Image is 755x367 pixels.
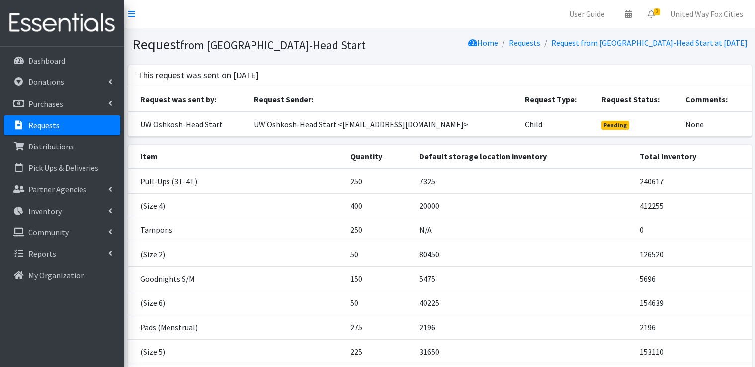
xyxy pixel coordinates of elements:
th: Request Sender: [248,87,519,112]
td: 2196 [414,315,633,339]
td: 240617 [634,169,752,194]
td: 5696 [634,266,752,291]
th: Request Type: [519,87,595,112]
td: 7325 [414,169,633,194]
th: Request was sent by: [128,87,249,112]
td: Child [519,112,595,137]
a: Dashboard [4,51,120,71]
td: 5475 [414,266,633,291]
a: Requests [4,115,120,135]
p: Partner Agencies [28,184,86,194]
p: Community [28,227,69,237]
a: User Guide [561,4,613,24]
td: (Size 2) [128,242,345,266]
td: 225 [344,339,414,364]
td: 80450 [414,242,633,266]
a: United Way Fox Cities [663,4,751,24]
td: 50 [344,291,414,315]
p: Distributions [28,142,74,151]
img: HumanEssentials [4,6,120,40]
th: Comments: [679,87,752,112]
td: 250 [344,169,414,194]
td: (Size 4) [128,193,345,218]
a: Donations [4,72,120,92]
p: My Organization [28,270,85,280]
a: My Organization [4,265,120,285]
th: Default storage location inventory [414,145,633,169]
h3: This request was sent on [DATE] [138,71,259,81]
a: Pick Ups & Deliveries [4,158,120,178]
a: Requests [509,38,540,48]
small: from [GEOGRAPHIC_DATA]-Head Start [180,38,366,52]
th: Request Status: [595,87,679,112]
td: 153110 [634,339,752,364]
td: 40225 [414,291,633,315]
th: Quantity [344,145,414,169]
a: Reports [4,244,120,264]
span: Pending [601,121,630,130]
td: None [679,112,752,137]
td: N/A [414,218,633,242]
p: Reports [28,249,56,259]
td: 250 [344,218,414,242]
td: Goodnights S/M [128,266,345,291]
td: (Size 5) [128,339,345,364]
p: Requests [28,120,60,130]
a: Inventory [4,201,120,221]
td: 412255 [634,193,752,218]
a: 3 [640,4,663,24]
p: Purchases [28,99,63,109]
td: (Size 6) [128,291,345,315]
td: UW Oshkosh-Head Start [128,112,249,137]
td: 400 [344,193,414,218]
td: 150 [344,266,414,291]
td: 154639 [634,291,752,315]
td: 2196 [634,315,752,339]
th: Item [128,145,345,169]
td: Pull-Ups (3T-4T) [128,169,345,194]
a: Request from [GEOGRAPHIC_DATA]-Head Start at [DATE] [551,38,748,48]
td: Pads (Menstrual) [128,315,345,339]
a: Community [4,222,120,242]
td: 126520 [634,242,752,266]
p: Inventory [28,206,62,216]
p: Donations [28,77,64,87]
a: Distributions [4,137,120,156]
th: Total Inventory [634,145,752,169]
td: 31650 [414,339,633,364]
td: 0 [634,218,752,242]
p: Dashboard [28,56,65,66]
a: Partner Agencies [4,179,120,199]
td: 50 [344,242,414,266]
td: UW Oshkosh-Head Start <[EMAIL_ADDRESS][DOMAIN_NAME]> [248,112,519,137]
td: 20000 [414,193,633,218]
span: 3 [654,8,660,15]
h1: Request [132,36,436,53]
p: Pick Ups & Deliveries [28,163,98,173]
td: 275 [344,315,414,339]
a: Home [468,38,498,48]
a: Purchases [4,94,120,114]
td: Tampons [128,218,345,242]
